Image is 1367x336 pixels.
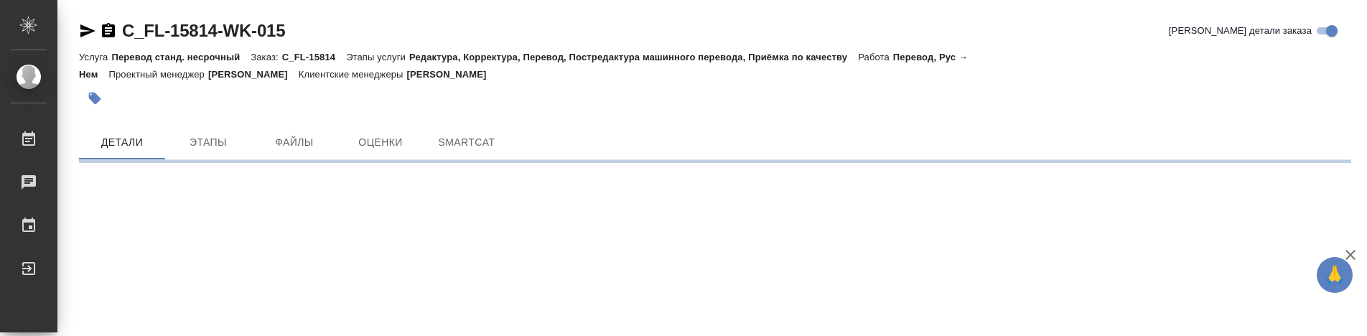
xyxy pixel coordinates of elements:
[174,134,243,151] span: Этапы
[432,134,501,151] span: SmartCat
[282,52,346,62] p: C_FL-15814
[79,52,111,62] p: Услуга
[858,52,893,62] p: Работа
[346,134,415,151] span: Оценки
[111,52,251,62] p: Перевод станд. несрочный
[1322,260,1347,290] span: 🙏
[79,22,96,39] button: Скопировать ссылку для ЯМессенджера
[100,22,117,39] button: Скопировать ссылку
[79,83,111,114] button: Добавить тэг
[260,134,329,151] span: Файлы
[251,52,281,62] p: Заказ:
[1169,24,1312,38] span: [PERSON_NAME] детали заказа
[208,69,299,80] p: [PERSON_NAME]
[407,69,498,80] p: [PERSON_NAME]
[1317,257,1353,293] button: 🙏
[409,52,858,62] p: Редактура, Корректура, Перевод, Постредактура машинного перевода, Приёмка по качеству
[346,52,409,62] p: Этапы услуги
[108,69,207,80] p: Проектный менеджер
[88,134,157,151] span: Детали
[299,69,407,80] p: Клиентские менеджеры
[122,21,285,40] a: C_FL-15814-WK-015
